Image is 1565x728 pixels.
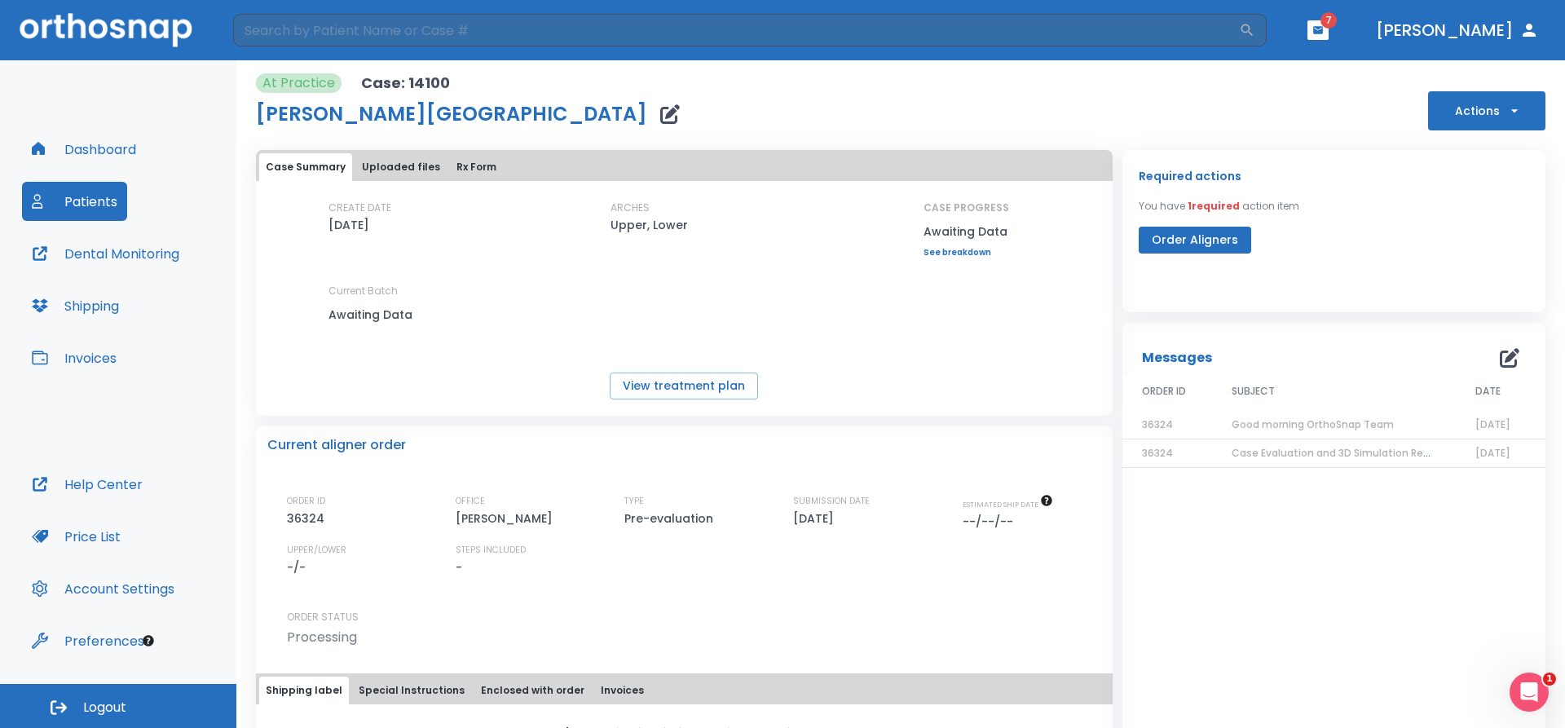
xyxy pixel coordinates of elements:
[1232,417,1394,431] span: Good morning OrthoSnap Team
[267,435,406,455] p: Current aligner order
[141,633,156,648] div: Tooltip anchor
[793,509,840,528] p: [DATE]
[963,499,1053,510] span: The date will be available after approving treatment plan
[1428,91,1545,130] button: Actions
[474,677,591,704] button: Enclosed with order
[1543,673,1556,686] span: 1
[22,286,129,325] button: Shipping
[328,215,369,235] p: [DATE]
[611,215,688,235] p: Upper, Lower
[594,677,650,704] button: Invoices
[22,569,184,608] button: Account Settings
[450,153,503,181] button: Rx Form
[259,677,1109,704] div: tabs
[83,699,126,717] span: Logout
[1320,12,1337,29] span: 7
[1232,384,1275,399] span: SUBJECT
[352,677,471,704] button: Special Instructions
[1475,384,1501,399] span: DATE
[1142,417,1173,431] span: 36324
[20,13,192,46] img: Orthosnap
[624,494,644,509] p: TYPE
[456,494,485,509] p: OFFICE
[1142,446,1173,460] span: 36324
[22,182,127,221] button: Patients
[924,201,1009,215] p: CASE PROGRESS
[287,628,357,647] p: Processing
[361,73,450,93] p: Case: 14100
[259,153,1109,181] div: tabs
[1188,199,1240,213] span: 1 required
[22,517,130,556] button: Price List
[259,677,349,704] button: Shipping label
[287,543,346,558] p: UPPER/LOWER
[924,248,1009,258] a: See breakdown
[328,284,475,298] p: Current Batch
[355,153,447,181] button: Uploaded files
[1510,673,1549,712] iframe: Intercom live chat
[22,234,189,273] button: Dental Monitoring
[287,558,311,577] p: -/-
[233,14,1239,46] input: Search by Patient Name or Case #
[456,558,462,577] p: -
[1475,446,1510,460] span: [DATE]
[1475,417,1510,431] span: [DATE]
[287,509,330,528] p: 36324
[793,494,870,509] p: SUBMISSION DATE
[963,512,1019,532] p: --/--/--
[22,621,154,660] button: Preferences
[1139,227,1251,254] button: Order Aligners
[610,373,758,399] button: View treatment plan
[328,305,475,324] p: Awaiting Data
[1142,384,1186,399] span: ORDER ID
[1139,166,1241,186] p: Required actions
[22,338,126,377] button: Invoices
[262,73,335,93] p: At Practice
[328,201,391,215] p: CREATE DATE
[287,610,1101,624] p: ORDER STATUS
[22,130,146,169] button: Dashboard
[259,153,352,181] button: Case Summary
[456,509,558,528] p: [PERSON_NAME]
[624,509,719,528] p: Pre-evaluation
[456,543,526,558] p: STEPS INCLUDED
[22,465,152,504] button: Help Center
[256,104,647,124] h1: [PERSON_NAME][GEOGRAPHIC_DATA]
[1142,348,1212,368] p: Messages
[611,201,650,215] p: ARCHES
[1232,446,1442,460] span: Case Evaluation and 3D Simulation Ready
[287,494,325,509] p: ORDER ID
[1369,15,1545,45] button: [PERSON_NAME]
[924,222,1009,241] p: Awaiting Data
[1139,199,1299,214] p: You have action item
